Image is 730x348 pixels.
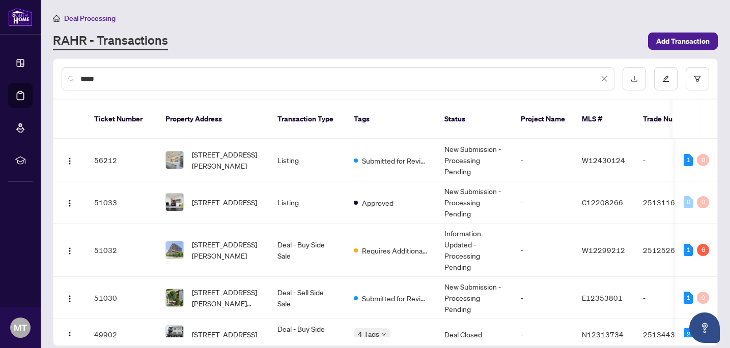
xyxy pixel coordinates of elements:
span: Requires Additional Docs [362,245,428,256]
td: 56212 [86,139,157,181]
span: down [381,332,386,337]
td: 51030 [86,277,157,319]
button: Add Transaction [648,33,718,50]
img: thumbnail-img [166,326,183,343]
td: 51032 [86,224,157,277]
td: 51033 [86,181,157,224]
div: 0 [697,196,709,208]
td: New Submission - Processing Pending [436,277,513,319]
span: [STREET_ADDRESS][PERSON_NAME][PERSON_NAME] [192,287,261,309]
td: - [513,224,574,277]
td: 2513116 [635,181,706,224]
th: Transaction Type [269,100,346,139]
img: Logo [66,157,74,165]
td: Listing [269,181,346,224]
a: RAHR - Transactions [53,32,168,50]
img: thumbnail-img [166,241,183,259]
span: Approved [362,197,394,208]
span: close [601,75,608,82]
td: New Submission - Processing Pending [436,181,513,224]
button: Logo [62,326,78,342]
div: 1 [684,154,693,166]
td: - [635,139,706,181]
span: edit [662,75,669,82]
button: filter [686,67,709,90]
span: Submitted for Review [362,293,428,304]
span: filter [694,75,701,82]
img: Logo [66,331,74,339]
span: [STREET_ADDRESS][PERSON_NAME] [192,149,261,171]
th: Ticket Number [86,100,157,139]
button: Open asap [689,312,720,343]
span: W12299212 [582,245,625,255]
td: Deal - Buy Side Sale [269,224,346,277]
div: 1 [684,292,693,304]
td: New Submission - Processing Pending [436,139,513,181]
span: [STREET_ADDRESS][PERSON_NAME] [192,239,261,261]
span: Add Transaction [656,33,710,49]
span: [STREET_ADDRESS] [192,329,257,340]
th: Tags [346,100,436,139]
th: Trade Number [635,100,706,139]
button: edit [654,67,678,90]
img: thumbnail-img [166,194,183,211]
span: Deal Processing [64,14,116,23]
img: Logo [66,247,74,255]
td: - [513,139,574,181]
td: Information Updated - Processing Pending [436,224,513,277]
div: 0 [697,292,709,304]
td: - [513,277,574,319]
td: - [635,277,706,319]
button: download [623,67,646,90]
div: 0 [697,154,709,166]
th: Status [436,100,513,139]
td: Deal - Sell Side Sale [269,277,346,319]
span: 4 Tags [358,328,379,340]
img: thumbnail-img [166,289,183,306]
span: Submitted for Review [362,155,428,166]
div: 2 [684,328,693,340]
span: W12430124 [582,155,625,165]
td: Listing [269,139,346,181]
img: logo [8,8,33,26]
span: [STREET_ADDRESS] [192,197,257,208]
img: thumbnail-img [166,151,183,169]
th: Project Name [513,100,574,139]
button: Logo [62,290,78,306]
div: 0 [684,196,693,208]
button: Logo [62,194,78,210]
td: - [513,181,574,224]
button: Logo [62,242,78,258]
th: MLS # [574,100,635,139]
span: download [631,75,638,82]
div: 6 [697,244,709,256]
img: Logo [66,295,74,303]
img: Logo [66,199,74,207]
span: MT [14,321,27,335]
span: C12208266 [582,198,623,207]
td: 2512526 [635,224,706,277]
span: E12353801 [582,293,623,302]
span: home [53,15,60,22]
div: 1 [684,244,693,256]
button: Logo [62,152,78,168]
span: N12313734 [582,330,624,339]
th: Property Address [157,100,269,139]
